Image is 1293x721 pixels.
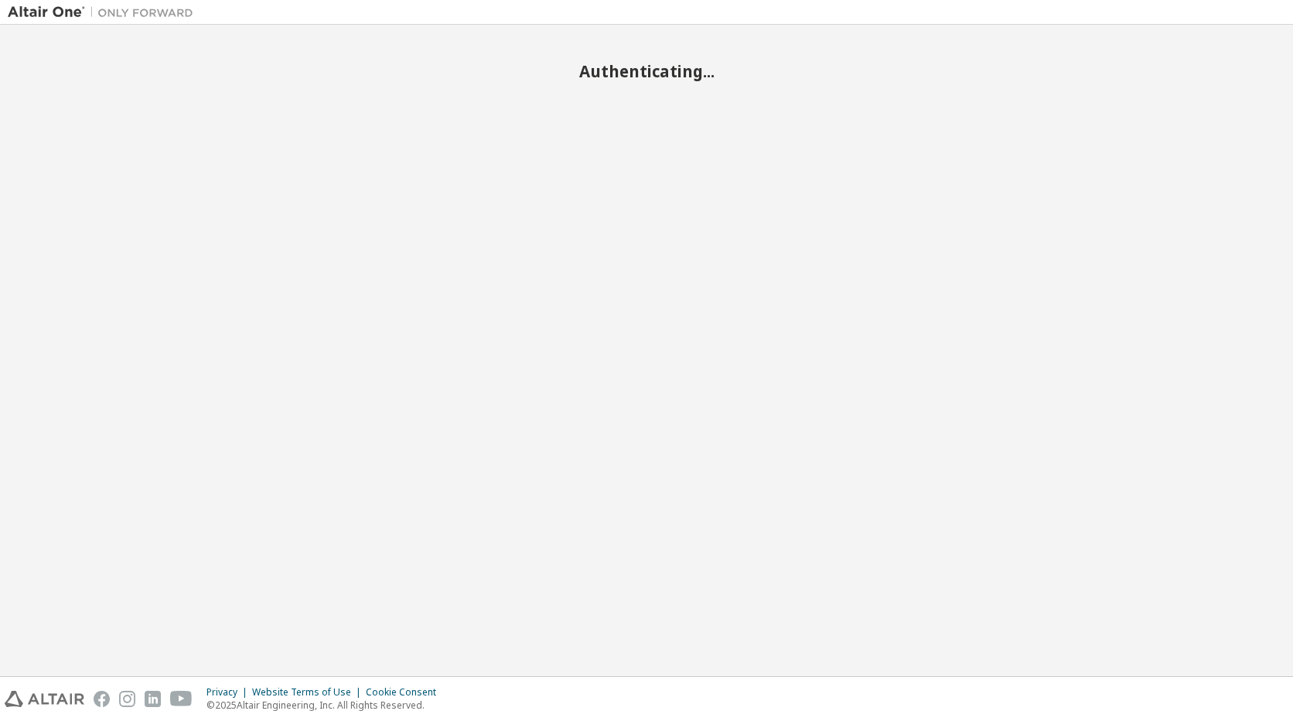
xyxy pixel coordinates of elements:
[8,5,201,20] img: Altair One
[170,691,193,707] img: youtube.svg
[206,686,252,699] div: Privacy
[145,691,161,707] img: linkedin.svg
[366,686,445,699] div: Cookie Consent
[8,61,1285,81] h2: Authenticating...
[5,691,84,707] img: altair_logo.svg
[94,691,110,707] img: facebook.svg
[119,691,135,707] img: instagram.svg
[206,699,445,712] p: © 2025 Altair Engineering, Inc. All Rights Reserved.
[252,686,366,699] div: Website Terms of Use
